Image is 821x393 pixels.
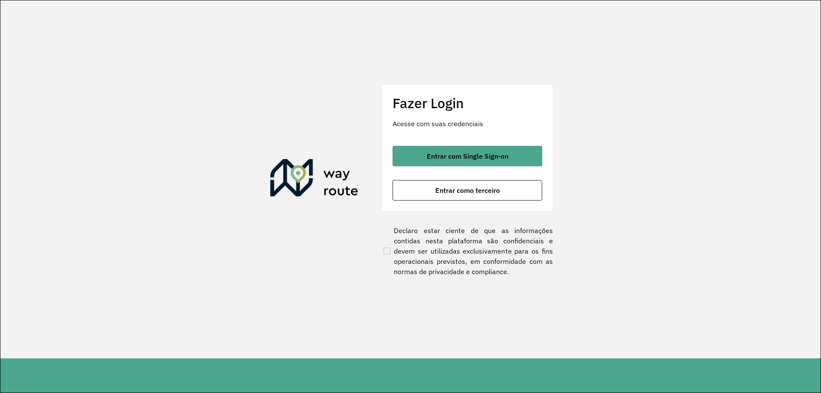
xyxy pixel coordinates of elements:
button: button [393,146,542,166]
h2: Fazer Login [393,95,542,111]
p: Acesse com suas credenciais [393,118,542,129]
label: Declaro estar ciente de que as informações contidas nesta plataforma são confidenciais e devem se... [382,225,553,277]
button: button [393,180,542,201]
img: Roteirizador AmbevTech [270,159,358,200]
span: Entrar como terceiro [435,187,500,194]
span: Entrar com Single Sign-on [427,153,508,160]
